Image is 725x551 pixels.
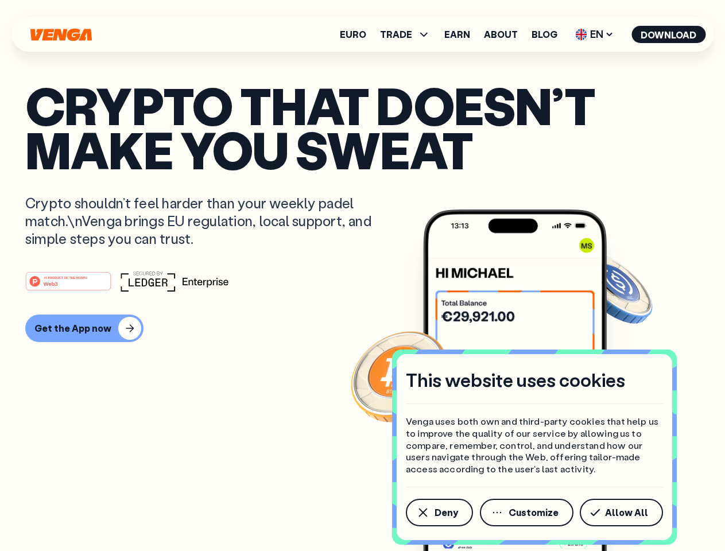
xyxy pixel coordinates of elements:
span: Allow All [605,508,648,517]
button: Allow All [580,499,663,526]
a: Blog [532,30,557,39]
button: Customize [480,499,573,526]
div: Get the App now [34,323,111,334]
span: TRADE [380,30,412,39]
a: #1 PRODUCT OF THE MONTHWeb3 [25,278,111,293]
button: Get the App now [25,315,144,342]
img: Bitcoin [348,324,452,428]
a: Euro [340,30,366,39]
img: flag-uk [575,29,587,40]
p: Crypto that doesn’t make you sweat [25,83,700,171]
p: Venga uses both own and third-party cookies that help us to improve the quality of our service by... [406,416,663,475]
tspan: Web3 [44,280,58,286]
tspan: #1 PRODUCT OF THE MONTH [44,275,87,279]
h4: This website uses cookies [406,368,625,392]
span: Deny [435,508,458,517]
span: Customize [509,508,559,517]
button: Deny [406,499,473,526]
span: TRADE [380,28,431,41]
svg: Home [29,28,93,41]
a: Get the App now [25,315,700,342]
a: Earn [444,30,470,39]
img: USDC coin [572,247,655,329]
p: Crypto shouldn’t feel harder than your weekly padel match.\nVenga brings EU regulation, local sup... [25,194,388,248]
span: EN [571,25,618,44]
a: About [484,30,518,39]
button: Download [631,26,705,43]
